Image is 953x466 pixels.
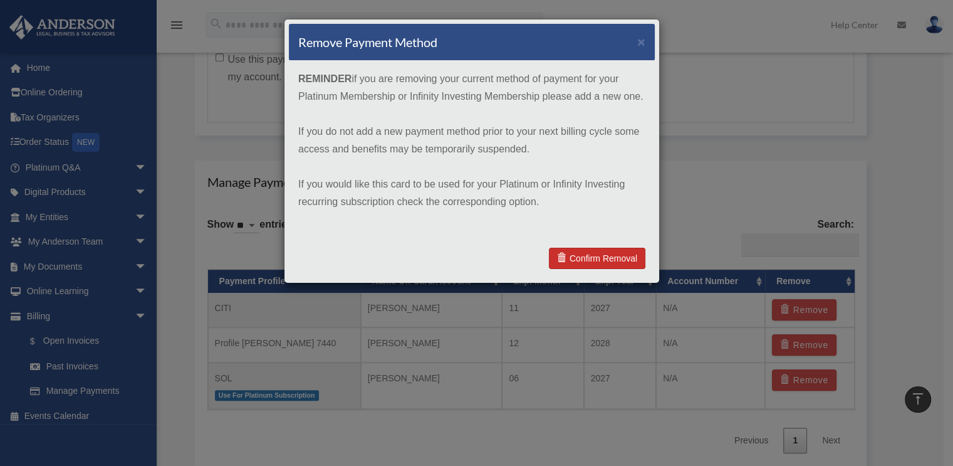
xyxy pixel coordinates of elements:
[298,176,645,211] p: If you would like this card to be used for your Platinum or Infinity Investing recurring subscrip...
[298,33,437,51] h4: Remove Payment Method
[298,123,645,158] p: If you do not add a new payment method prior to your next billing cycle some access and benefits ...
[637,35,645,48] button: ×
[298,73,352,84] strong: REMINDER
[549,248,645,269] a: Confirm Removal
[289,61,655,238] div: if you are removing your current method of payment for your Platinum Membership or Infinity Inves...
